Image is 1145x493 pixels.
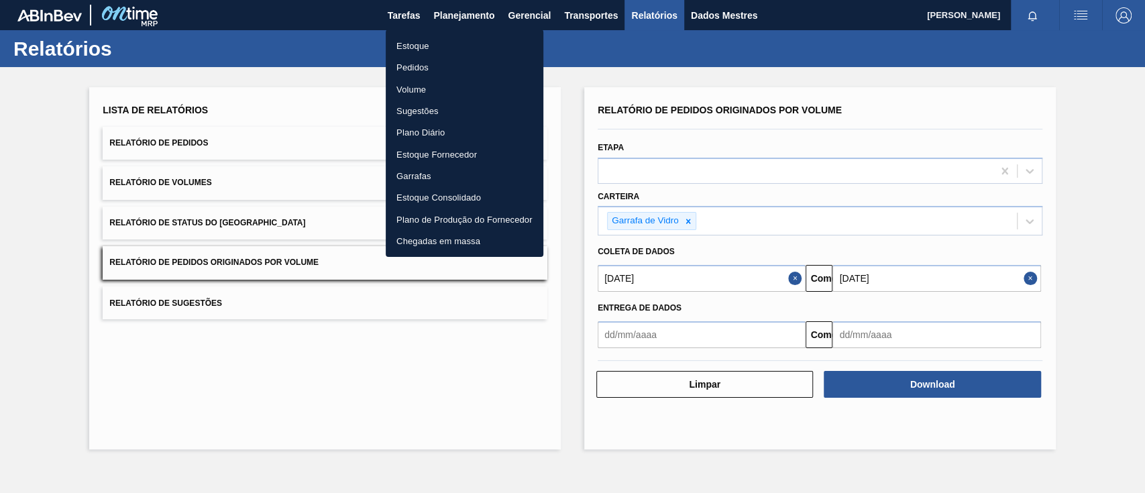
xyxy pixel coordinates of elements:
[396,214,533,224] font: Plano de Produção do Fornecedor
[386,78,543,100] a: Volume
[396,41,429,51] font: Estoque
[386,165,543,186] a: Garrafas
[386,121,543,143] a: Plano Diário
[396,171,431,181] font: Garrafas
[386,35,543,56] a: Estoque
[386,230,543,252] a: Chegadas em massa
[396,84,426,94] font: Volume
[396,127,445,138] font: Plano Diário
[396,236,480,246] font: Chegadas em massa
[396,149,477,159] font: Estoque Fornecedor
[386,209,543,230] a: Plano de Produção do Fornecedor
[396,193,481,203] font: Estoque Consolidado
[386,186,543,208] a: Estoque Consolidado
[386,100,543,121] a: Sugestões
[386,144,543,165] a: Estoque Fornecedor
[396,106,439,116] font: Sugestões
[386,56,543,78] a: Pedidos
[396,62,429,72] font: Pedidos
